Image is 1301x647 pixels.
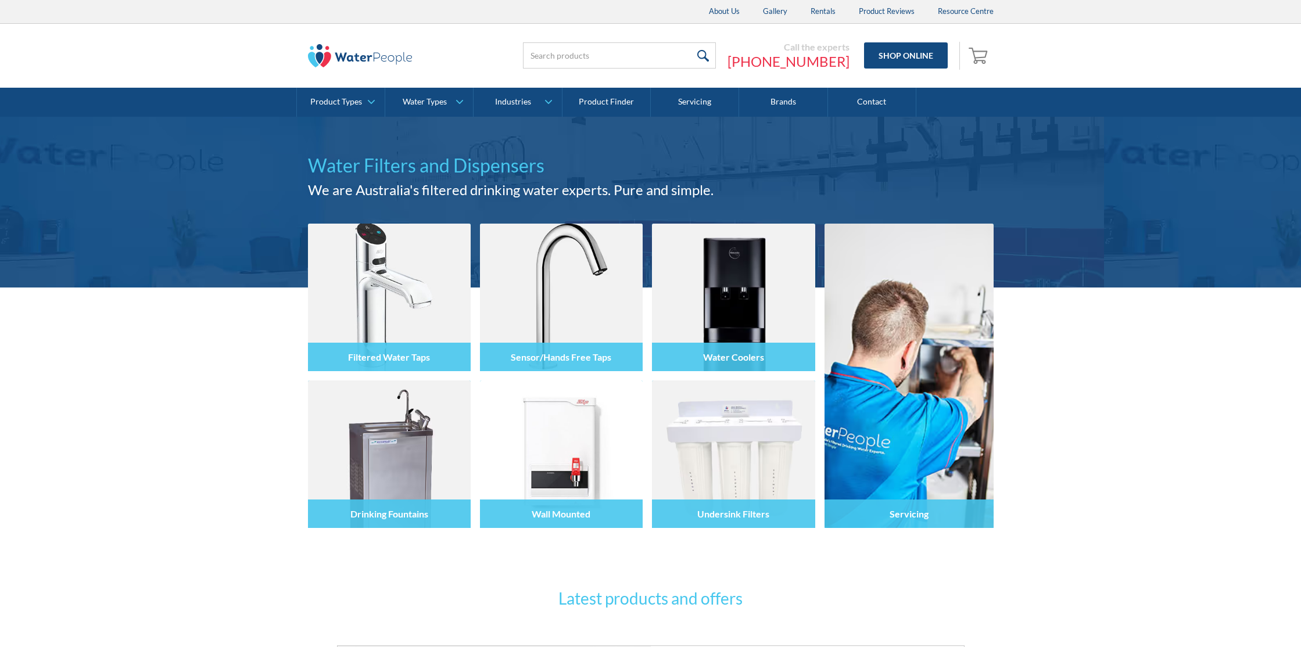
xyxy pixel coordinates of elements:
a: Brands [739,88,827,117]
img: Filtered Water Taps [308,224,471,371]
h4: Wall Mounted [532,508,590,519]
h4: Undersink Filters [697,508,769,519]
a: Product Finder [562,88,651,117]
img: Undersink Filters [652,380,815,528]
h4: Drinking Fountains [350,508,428,519]
h3: Latest products and offers [424,586,877,610]
h4: Sensor/Hands Free Taps [511,351,611,362]
input: Search products [523,42,716,69]
img: shopping cart [969,46,991,64]
img: Sensor/Hands Free Taps [480,224,643,371]
img: Wall Mounted [480,380,643,528]
img: Drinking Fountains [308,380,471,528]
h4: Water Coolers [703,351,764,362]
h4: Servicing [890,508,929,519]
a: [PHONE_NUMBER] [727,53,850,70]
a: Product Types [297,88,385,117]
a: Open cart [966,42,994,70]
a: Shop Online [864,42,948,69]
a: Servicing [651,88,739,117]
img: Water Coolers [652,224,815,371]
div: Industries [495,97,531,107]
img: The Water People [308,44,413,67]
a: Servicing [825,224,994,528]
h4: Filtered Water Taps [348,351,430,362]
a: Water Types [385,88,473,117]
div: Call the experts [727,41,850,53]
div: Product Types [310,97,362,107]
div: Water Types [403,97,447,107]
a: Contact [828,88,916,117]
a: Industries [474,88,561,117]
